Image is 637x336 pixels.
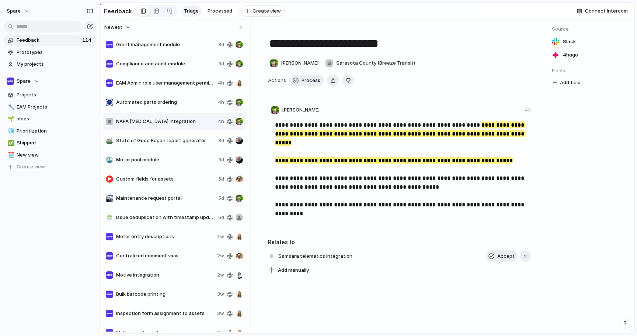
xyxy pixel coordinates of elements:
button: Create view [241,5,285,17]
a: Triage [181,6,202,17]
div: 🔧 [8,103,13,111]
span: Create view [17,163,45,171]
span: Custom fields for assets [116,175,215,183]
span: Motive integration [116,271,214,279]
span: 3w [217,310,224,317]
button: 🗓️ [7,151,14,159]
span: Accept [497,253,515,260]
button: Accept [485,250,518,262]
button: ✅ [7,139,14,147]
button: Sarasota County (Breeze Transit) [323,57,417,69]
span: Spare [7,7,21,15]
span: NAPA [MEDICAL_DATA] integration [116,118,215,125]
span: Issue deduplication with timestamp update [116,214,215,221]
span: Connect Intercom [585,7,628,15]
span: Sarasota County (Breeze Transit) [336,59,415,67]
button: Spare [3,5,34,17]
button: Spare [4,76,96,87]
a: Slack [552,37,629,47]
span: Create view [253,7,281,15]
div: 🌱Ideas [4,113,96,124]
span: 1w [217,233,224,240]
span: Slack [563,38,576,45]
button: Delete [342,75,354,86]
span: Fields [552,67,629,75]
button: Add manually [265,265,312,275]
button: Connect Intercom [574,6,631,17]
button: Process [289,75,324,86]
span: Prototypes [17,49,93,56]
span: 5d [218,195,224,202]
span: 5d [218,175,224,183]
span: EAM Projects [17,103,93,111]
span: Motor pool module [116,156,215,164]
span: Source [552,25,629,33]
a: My projects [4,59,96,70]
span: Grant management module [116,41,215,48]
span: Add field [560,79,581,86]
span: My projects [17,61,93,68]
span: Centralized comment view [116,252,214,260]
span: Ideas [17,115,93,123]
a: ✅Shipped [4,137,96,148]
span: Automated parts ordering [116,99,215,106]
span: Compliance and audit module [116,60,215,68]
div: 4h [525,107,531,113]
span: 4h [218,79,224,87]
span: Shipped [17,139,93,147]
a: Projects [4,89,96,100]
h3: Relates to [268,238,531,246]
a: 🗓️New view [4,150,96,161]
span: EAM Admin role user management permissions [116,79,215,87]
button: [PERSON_NAME] [268,57,320,69]
button: 🧊 [7,127,14,135]
span: Samsara telematics integration [276,251,355,261]
span: Bulk barcode printing [116,291,214,298]
span: Projects [17,91,93,99]
span: Maintenance request portal [116,195,215,202]
span: 114 [82,37,93,44]
span: 3d [218,156,224,164]
span: Feedback [17,37,80,44]
div: 🗓️ [8,151,13,159]
span: 4h [218,118,224,125]
button: 🔧 [7,103,14,111]
a: Prototypes [4,47,96,58]
span: 4h [218,99,224,106]
span: Newest [104,24,122,31]
span: 4h ago [563,51,578,59]
span: 2w [217,271,224,279]
a: 🔧EAM Projects [4,102,96,113]
button: 🌱 [7,115,14,123]
button: Newest [103,23,132,32]
span: Meter entry descriptions [116,233,214,240]
span: Prioritization [17,127,93,135]
span: Spare [17,78,31,85]
span: 6d [218,214,224,221]
span: 3d [218,41,224,48]
span: [PERSON_NAME] [282,106,320,114]
button: Add field [552,78,582,88]
a: 🧊Prioritization [4,126,96,137]
div: 🌱 [8,115,13,123]
span: [PERSON_NAME] [281,59,318,67]
h2: Feedback [104,7,132,16]
span: 2w [217,252,224,260]
div: 🧊 [8,127,13,135]
div: ✅ [8,139,13,147]
span: Triage [184,7,199,15]
span: 3w [217,291,224,298]
button: Create view [4,161,96,172]
span: New view [17,151,93,159]
span: Inspection form assignment to assets [116,310,214,317]
span: 3d [218,60,224,68]
span: Add manually [278,267,309,274]
span: Processed [208,7,232,15]
span: Actions [268,77,286,84]
span: 3d [218,137,224,144]
a: Feedback114 [4,35,96,46]
span: State of Good Repair report generator [116,137,215,144]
